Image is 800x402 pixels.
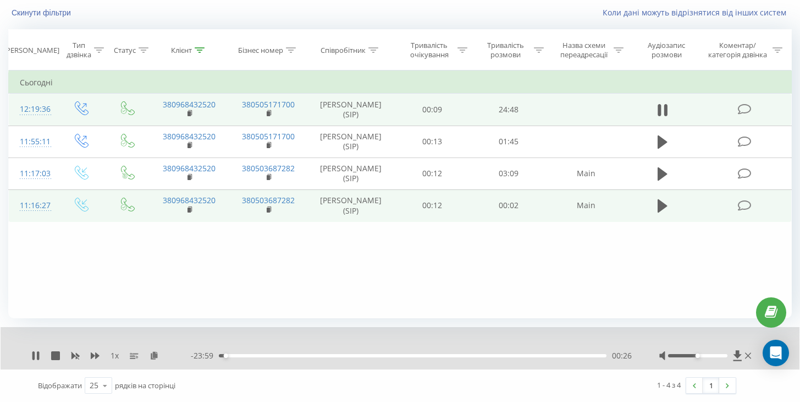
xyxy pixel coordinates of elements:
a: 380968432520 [163,163,216,173]
span: - 23:59 [191,350,219,361]
button: Скинути фільтри [8,8,76,18]
td: [PERSON_NAME] (SIP) [308,126,394,157]
div: Бізнес номер [238,46,283,55]
span: Відображати [38,381,82,390]
td: [PERSON_NAME] (SIP) [308,94,394,126]
a: Коли дані можуть відрізнятися вiд інших систем [603,7,792,18]
div: Співробітник [321,46,366,55]
div: Назва схеми переадресації [556,41,611,59]
div: Коментар/категорія дзвінка [705,41,770,59]
div: 12:19:36 [20,99,46,120]
a: 380968432520 [163,195,216,205]
div: 1 - 4 з 4 [657,379,681,390]
div: 25 [90,380,98,391]
td: 00:02 [470,189,547,221]
div: Accessibility label [224,354,228,358]
div: Accessibility label [696,354,700,358]
td: Main [547,157,626,189]
td: 00:09 [394,94,470,126]
a: 380505171700 [242,131,295,142]
span: 00:26 [612,350,632,361]
a: 380968432520 [163,131,216,142]
td: 00:12 [394,189,470,221]
td: 00:12 [394,157,470,189]
a: 380503687282 [242,163,295,173]
td: 24:48 [470,94,547,126]
a: 1 [703,378,719,393]
a: 380505171700 [242,99,295,110]
div: Клієнт [171,46,192,55]
div: Тривалість розмови [480,41,531,59]
td: [PERSON_NAME] (SIP) [308,157,394,189]
div: [PERSON_NAME] [4,46,59,55]
div: Статус [114,46,136,55]
td: Main [547,189,626,221]
a: 380968432520 [163,99,216,110]
td: 00:13 [394,126,470,157]
td: [PERSON_NAME] (SIP) [308,189,394,221]
span: рядків на сторінці [115,381,175,390]
div: 11:55:11 [20,131,46,153]
span: 1 x [111,350,119,361]
div: Аудіозапис розмови [636,41,697,59]
div: Open Intercom Messenger [763,340,789,366]
div: Тип дзвінка [67,41,91,59]
div: 11:17:03 [20,163,46,184]
td: 03:09 [470,157,547,189]
td: Сьогодні [9,72,792,94]
div: 11:16:27 [20,195,46,216]
a: 380503687282 [242,195,295,205]
div: Тривалість очікування [404,41,455,59]
td: 01:45 [470,126,547,157]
